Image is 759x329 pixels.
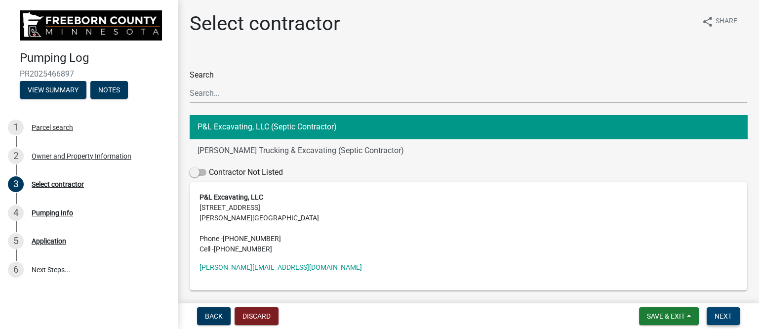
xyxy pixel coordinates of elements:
[235,307,279,325] button: Discard
[190,12,340,36] h1: Select contractor
[20,86,86,94] wm-modal-confirm: Summary
[200,193,263,201] strong: P&L Excavating, LLC
[32,124,73,131] div: Parcel search
[32,209,73,216] div: Pumping Info
[90,86,128,94] wm-modal-confirm: Notes
[707,307,740,325] button: Next
[639,307,699,325] button: Save & Exit
[20,10,162,41] img: Freeborn County, Minnesota
[32,153,131,160] div: Owner and Property Information
[200,263,362,271] a: [PERSON_NAME][EMAIL_ADDRESS][DOMAIN_NAME]
[214,245,272,253] span: [PHONE_NUMBER]
[8,205,24,221] div: 4
[223,235,281,243] span: [PHONE_NUMBER]
[190,83,747,103] input: Search...
[716,16,737,28] span: Share
[20,51,170,65] h4: Pumping Log
[8,262,24,278] div: 6
[647,312,685,320] span: Save & Exit
[200,245,214,253] abbr: Cell -
[32,238,66,245] div: Application
[197,307,231,325] button: Back
[190,71,214,79] label: Search
[205,312,223,320] span: Back
[32,181,84,188] div: Select contractor
[8,120,24,135] div: 1
[200,235,223,243] abbr: Phone -
[702,16,714,28] i: share
[8,233,24,249] div: 5
[694,12,745,31] button: shareShare
[20,69,158,79] span: PR2025466897
[8,148,24,164] div: 2
[715,312,732,320] span: Next
[200,192,737,254] address: [STREET_ADDRESS] [PERSON_NAME][GEOGRAPHIC_DATA]
[190,115,747,139] button: P&L Excavating, LLC (Septic Contractor)
[190,139,747,163] button: [PERSON_NAME] Trucking & Excavating (Septic Contractor)
[190,166,283,178] label: Contractor Not Listed
[8,176,24,192] div: 3
[90,81,128,99] button: Notes
[20,81,86,99] button: View Summary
